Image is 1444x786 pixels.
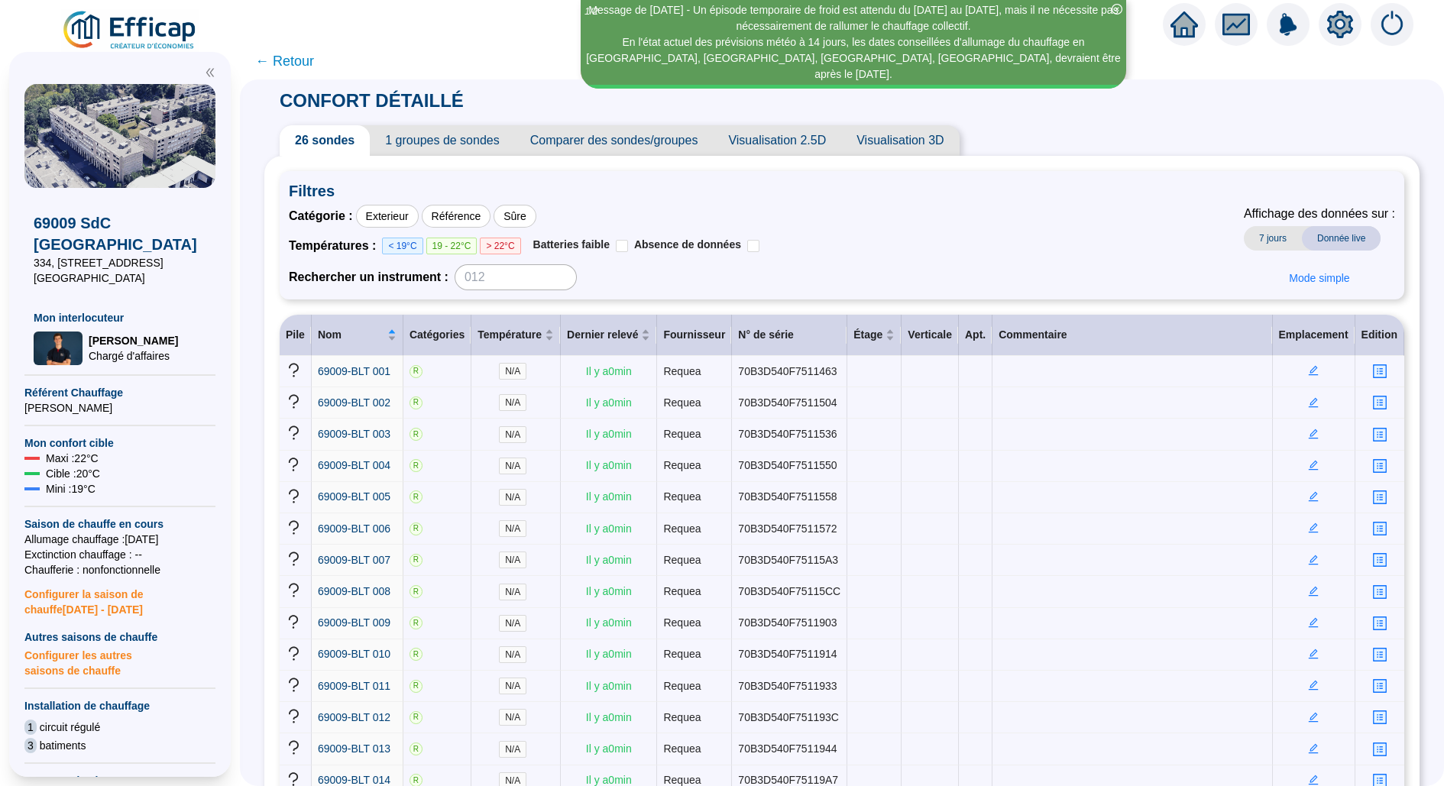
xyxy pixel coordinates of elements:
span: Pile [286,328,305,341]
td: Requea [657,671,732,702]
span: Visualisation 2.5D [713,125,841,156]
span: 70B3D540F7511933 [738,680,837,692]
td: Requea [657,387,732,419]
span: CONFORT DÉTAILLÉ [264,90,479,111]
span: Mini : 19 °C [46,481,96,497]
span: 69009-BLT 002 [318,396,390,409]
span: question [286,645,302,661]
span: R [410,365,423,378]
span: 69009-BLT 005 [318,490,390,503]
span: profile [1372,427,1387,442]
span: question [286,488,302,504]
span: N/A [499,363,526,380]
span: Exctinction chauffage : -- [24,547,215,562]
a: 69009-BLT 003 [318,426,390,442]
span: Saison de chauffe en cours [24,516,215,532]
span: Mon confort cible [24,435,215,451]
span: N/A [499,458,526,474]
img: alerts [1371,3,1413,46]
span: home [1170,11,1198,38]
span: R [410,711,423,724]
th: Catégories [403,315,471,356]
span: Visualisation 3D [841,125,959,156]
span: [PERSON_NAME] [89,333,178,348]
a: 69009-BLT 001 [318,364,390,380]
img: alerts [1267,3,1310,46]
span: 70B3D540F7511504 [738,396,837,409]
a: 69009-BLT 010 [318,646,390,662]
span: Il y a 0 min [586,428,632,440]
span: edit [1308,775,1319,785]
span: R [410,396,423,409]
span: R [410,428,423,441]
span: 69009-BLT 007 [318,554,390,566]
th: Commentaire [992,315,1272,356]
button: Mode simple [1277,266,1361,290]
span: Chaufferie : non fonctionnelle [24,562,215,577]
span: fund [1222,11,1250,38]
span: Il y a 0 min [586,680,632,692]
span: profile [1372,678,1387,694]
span: 70B3D540F75119A7 [738,774,838,786]
span: Il y a 0 min [586,616,632,629]
span: Il y a 0 min [586,585,632,597]
span: 69009-BLT 001 [318,365,390,377]
span: question [286,677,302,693]
span: profile [1372,395,1387,410]
td: Requea [657,733,732,765]
span: edit [1308,617,1319,628]
span: Il y a 0 min [586,774,632,786]
span: Autres saisons de chauffe [24,629,215,645]
span: 69009-BLT 012 [318,711,390,723]
a: 69009-BLT 009 [318,615,390,631]
th: Nom [312,315,403,356]
span: 69009-BLT 003 [318,428,390,440]
span: N/A [499,678,526,694]
td: Requea [657,451,732,482]
span: 19 - 22°C [426,238,478,254]
span: question [286,614,302,630]
span: question [286,362,302,378]
span: profile [1372,710,1387,725]
span: edit [1308,649,1319,659]
a: 69009-BLT 007 [318,552,390,568]
input: 012 [455,264,577,290]
th: Étage [847,315,902,356]
span: circuit régulé [40,720,100,735]
span: Batteries faible [533,238,610,251]
div: Exterieur [356,205,419,228]
span: question [286,739,302,755]
span: 26 sondes [280,125,370,156]
span: R [410,616,423,629]
span: 70B3D540F7511944 [738,742,837,755]
span: Configurer la saison de chauffe [DATE] - [DATE] [24,577,215,617]
span: 69009-BLT 013 [318,742,390,755]
span: question [286,582,302,598]
span: 69009-BLT 006 [318,522,390,535]
span: Rechercher un instrument : [289,268,448,286]
span: R [410,742,423,755]
span: 70B3D540F75115A3 [738,554,838,566]
span: 70B3D540F7511463 [738,365,837,377]
td: Requea [657,356,732,387]
span: < 19°C [382,238,423,254]
span: N/A [499,394,526,411]
span: setting [1326,11,1354,38]
span: profile [1372,490,1387,505]
span: ← Retour [255,50,314,72]
th: Température [471,315,561,356]
a: 69009-BLT 006 [318,521,390,537]
span: 7 jours [1244,226,1302,251]
span: Température [478,327,542,343]
span: Il y a 0 min [586,648,632,660]
span: profile [1372,552,1387,568]
span: [PERSON_NAME] [24,400,215,416]
a: 69009-BLT 013 [318,741,390,757]
span: Catégorie : [289,207,353,225]
span: edit [1308,680,1319,691]
span: 70B3D540F751193C [738,711,839,723]
span: 70B3D540F7511914 [738,648,837,660]
span: close-circle [1112,4,1122,15]
a: 69009-BLT 005 [318,489,390,505]
th: Edition [1355,315,1404,356]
